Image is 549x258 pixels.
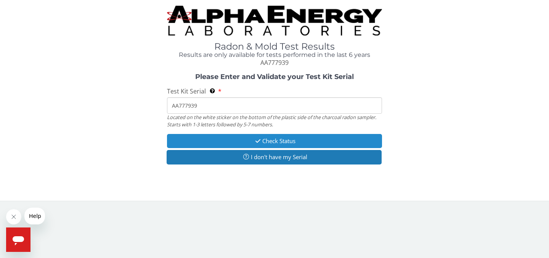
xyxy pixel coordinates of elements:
[167,114,382,128] div: Located on the white sticker on the bottom of the plastic side of the charcoal radon sampler. Sta...
[6,209,21,224] iframe: Close message
[167,87,206,95] span: Test Kit Serial
[260,58,289,67] span: AA777939
[167,134,382,148] button: Check Status
[167,150,382,164] button: I don't have my Serial
[24,208,45,224] iframe: Message from company
[167,52,382,58] h4: Results are only available for tests performed in the last 6 years
[167,6,382,35] img: TightCrop.jpg
[195,73,354,81] strong: Please Enter and Validate your Test Kit Serial
[6,227,30,252] iframe: Button to launch messaging window
[167,42,382,52] h1: Radon & Mold Test Results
